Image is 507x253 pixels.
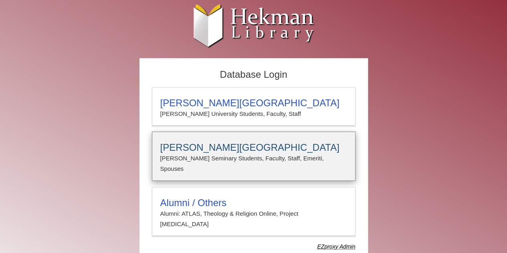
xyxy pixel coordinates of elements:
[152,87,356,125] a: [PERSON_NAME][GEOGRAPHIC_DATA][PERSON_NAME] University Students, Faculty, Staff
[160,97,347,109] h3: [PERSON_NAME][GEOGRAPHIC_DATA]
[160,109,347,119] p: [PERSON_NAME] University Students, Faculty, Staff
[152,132,356,181] a: [PERSON_NAME][GEOGRAPHIC_DATA][PERSON_NAME] Seminary Students, Faculty, Staff, Emeriti, Spouses
[160,197,347,208] h3: Alumni / Others
[160,142,347,153] h3: [PERSON_NAME][GEOGRAPHIC_DATA]
[160,153,347,174] p: [PERSON_NAME] Seminary Students, Faculty, Staff, Emeriti, Spouses
[148,67,360,83] h2: Database Login
[160,197,347,230] summary: Alumni / OthersAlumni: ATLAS, Theology & Religion Online, Project [MEDICAL_DATA]
[317,243,355,250] dfn: Use Alumni login
[160,208,347,230] p: Alumni: ATLAS, Theology & Religion Online, Project [MEDICAL_DATA]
